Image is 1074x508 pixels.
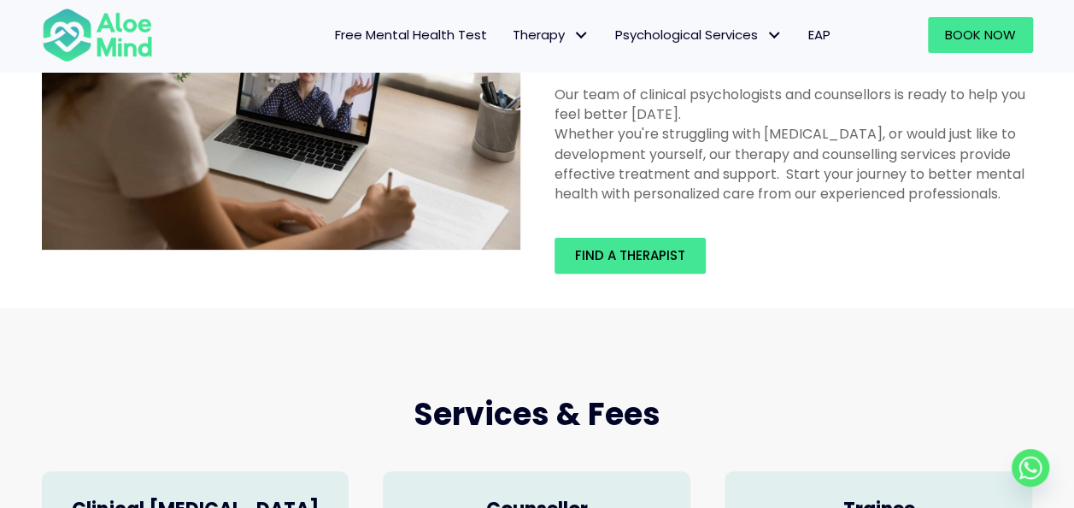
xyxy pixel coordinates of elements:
div: Whether you're struggling with [MEDICAL_DATA], or would just like to development yourself, our th... [555,124,1033,204]
span: Psychological Services: submenu [762,23,787,48]
a: TherapyTherapy: submenu [500,17,602,53]
span: Therapy: submenu [569,23,594,48]
a: Psychological ServicesPsychological Services: submenu [602,17,795,53]
a: Whatsapp [1012,449,1049,487]
div: Our team of clinical psychologists and counsellors is ready to help you feel better [DATE]. [555,85,1033,124]
span: Free Mental Health Test [335,26,487,44]
span: EAP [808,26,830,44]
a: Find a therapist [555,238,706,274]
a: EAP [795,17,843,53]
a: Free Mental Health Test [322,17,500,53]
a: Book Now [928,17,1033,53]
span: Services & Fees [414,393,660,436]
nav: Menu [175,17,843,53]
img: Aloe mind Logo [42,7,153,63]
span: Find a therapist [575,246,685,264]
span: Therapy [513,26,590,44]
span: Book Now [945,26,1016,44]
span: Psychological Services [615,26,783,44]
